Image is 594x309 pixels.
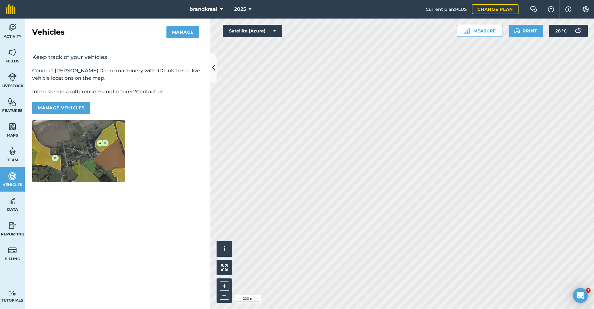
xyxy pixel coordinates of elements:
p: Interested in a difference manufacturer? . [32,88,203,95]
span: 28 ° C [555,25,567,37]
img: Four arrows, one pointing top left, one top right, one bottom right and the last bottom left [221,264,228,271]
h2: Vehicles [32,27,65,37]
img: svg+xml;base64,PD94bWwgdmVyc2lvbj0iMS4wIiBlbmNvZGluZz0idXRmLTgiPz4KPCEtLSBHZW5lcmF0b3I6IEFkb2JlIE... [8,246,17,255]
button: + [220,281,229,291]
p: Connect [PERSON_NAME] Deere machinery with JDLink to see live vehicle locations on the map. [32,67,203,82]
span: i [223,245,225,253]
button: Measure [457,25,502,37]
button: i [217,241,232,257]
button: Manage [166,26,199,38]
div: Open Intercom Messenger [573,288,588,303]
h2: Keep track of your vehicles [32,53,203,61]
img: Two speech bubbles overlapping with the left bubble in the forefront [530,6,537,12]
button: Manage vehicles [32,102,90,114]
button: Satellite (Azure) [223,25,282,37]
img: svg+xml;base64,PD94bWwgdmVyc2lvbj0iMS4wIiBlbmNvZGluZz0idXRmLTgiPz4KPCEtLSBHZW5lcmF0b3I6IEFkb2JlIE... [8,147,17,156]
a: Change plan [472,4,519,14]
img: svg+xml;base64,PD94bWwgdmVyc2lvbj0iMS4wIiBlbmNvZGluZz0idXRmLTgiPz4KPCEtLSBHZW5lcmF0b3I6IEFkb2JlIE... [8,290,17,296]
img: A question mark icon [547,6,555,12]
img: fieldmargin Logo [6,4,15,14]
span: 2025 [234,6,246,13]
img: svg+xml;base64,PHN2ZyB4bWxucz0iaHR0cDovL3d3dy53My5vcmcvMjAwMC9zdmciIHdpZHRoPSIxNyIgaGVpZ2h0PSIxNy... [565,6,571,13]
img: svg+xml;base64,PD94bWwgdmVyc2lvbj0iMS4wIiBlbmNvZGluZz0idXRmLTgiPz4KPCEtLSBHZW5lcmF0b3I6IEFkb2JlIE... [8,171,17,181]
img: svg+xml;base64,PD94bWwgdmVyc2lvbj0iMS4wIiBlbmNvZGluZz0idXRmLTgiPz4KPCEtLSBHZW5lcmF0b3I6IEFkb2JlIE... [8,196,17,205]
span: Current plan : PLUS [426,6,467,13]
img: svg+xml;base64,PHN2ZyB4bWxucz0iaHR0cDovL3d3dy53My5vcmcvMjAwMC9zdmciIHdpZHRoPSI1NiIgaGVpZ2h0PSI2MC... [8,122,17,131]
img: svg+xml;base64,PD94bWwgdmVyc2lvbj0iMS4wIiBlbmNvZGluZz0idXRmLTgiPz4KPCEtLSBHZW5lcmF0b3I6IEFkb2JlIE... [8,23,17,32]
img: svg+xml;base64,PHN2ZyB4bWxucz0iaHR0cDovL3d3dy53My5vcmcvMjAwMC9zdmciIHdpZHRoPSI1NiIgaGVpZ2h0PSI2MC... [8,97,17,107]
img: svg+xml;base64,PHN2ZyB4bWxucz0iaHR0cDovL3d3dy53My5vcmcvMjAwMC9zdmciIHdpZHRoPSIxOSIgaGVpZ2h0PSIyNC... [514,27,520,35]
button: Print [509,25,543,37]
img: A cog icon [582,6,589,12]
img: svg+xml;base64,PD94bWwgdmVyc2lvbj0iMS4wIiBlbmNvZGluZz0idXRmLTgiPz4KPCEtLSBHZW5lcmF0b3I6IEFkb2JlIE... [8,73,17,82]
img: svg+xml;base64,PD94bWwgdmVyc2lvbj0iMS4wIiBlbmNvZGluZz0idXRmLTgiPz4KPCEtLSBHZW5lcmF0b3I6IEFkb2JlIE... [572,25,584,37]
img: svg+xml;base64,PD94bWwgdmVyc2lvbj0iMS4wIiBlbmNvZGluZz0idXRmLTgiPz4KPCEtLSBHZW5lcmF0b3I6IEFkb2JlIE... [8,221,17,230]
img: svg+xml;base64,PHN2ZyB4bWxucz0iaHR0cDovL3d3dy53My5vcmcvMjAwMC9zdmciIHdpZHRoPSI1NiIgaGVpZ2h0PSI2MC... [8,48,17,57]
button: – [220,291,229,300]
span: brandkraal [190,6,217,13]
button: 28 °C [549,25,588,37]
span: 3 [586,288,591,293]
a: Contact us [136,89,163,95]
img: Ruler icon [463,28,470,34]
